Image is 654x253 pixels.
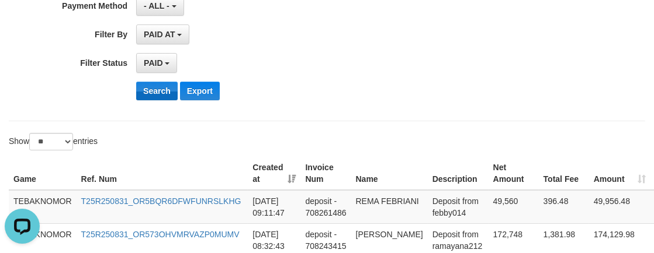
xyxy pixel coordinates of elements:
[539,157,589,190] th: Total Fee
[589,157,651,190] th: Amount: activate to sort column ascending
[428,190,489,224] td: Deposit from febby014
[489,157,539,190] th: Net Amount
[428,157,489,190] th: Description
[351,157,428,190] th: Name
[180,82,220,100] button: Export
[5,5,40,40] button: Open LiveChat chat widget
[351,190,428,224] td: REMA FEBRIANI
[77,157,248,190] th: Ref. Num
[136,82,178,100] button: Search
[136,24,189,44] button: PAID AT
[81,230,240,239] a: T25R250831_OR573OHVMRVAZP0MUMV
[300,190,351,224] td: deposit - 708261486
[489,190,539,224] td: 49,560
[81,196,241,206] a: T25R250831_OR5BQR6DFWFUNRSLKHG
[144,58,162,68] span: PAID
[29,133,73,150] select: Showentries
[144,1,169,10] span: - ALL -
[248,157,300,190] th: Created at: activate to sort column ascending
[248,190,300,224] td: [DATE] 09:11:47
[144,30,175,39] span: PAID AT
[9,190,77,224] td: TEBAKNOMOR
[300,157,351,190] th: Invoice Num
[539,190,589,224] td: 396.48
[136,53,177,73] button: PAID
[9,133,98,150] label: Show entries
[9,157,77,190] th: Game
[589,190,651,224] td: 49,956.48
